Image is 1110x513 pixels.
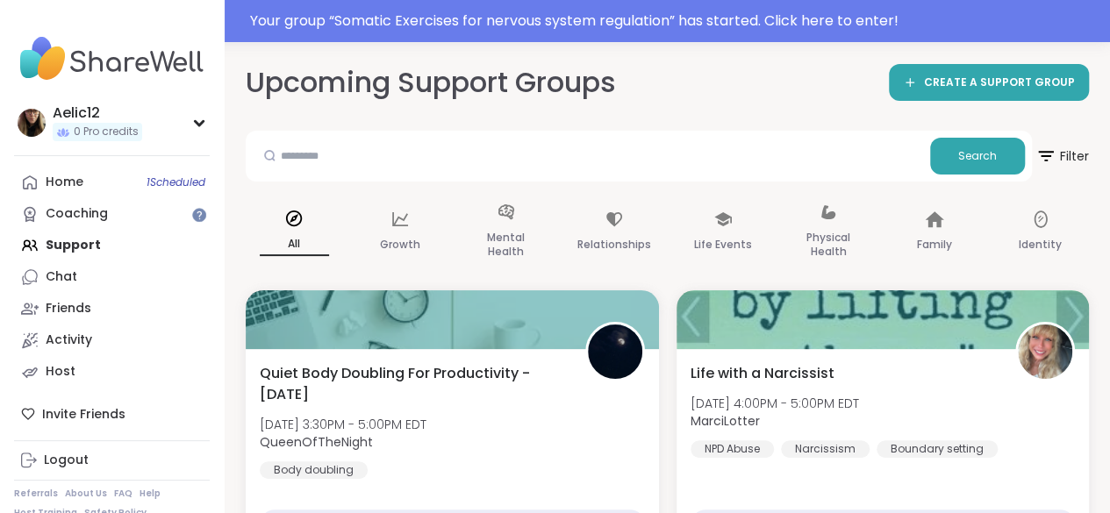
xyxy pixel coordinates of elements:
div: Home [46,174,83,191]
div: Aelic12 [53,103,142,123]
h2: Upcoming Support Groups [246,63,616,103]
button: Search [930,138,1025,175]
p: Relationships [577,234,651,255]
div: Body doubling [260,461,368,479]
b: QueenOfTheNight [260,433,373,451]
a: Friends [14,293,210,324]
p: Mental Health [471,227,541,262]
p: All [260,233,329,256]
a: FAQ [114,488,132,500]
div: Chat [46,268,77,286]
p: Identity [1019,234,1062,255]
b: MarciLotter [691,412,760,430]
iframe: Spotlight [192,208,206,222]
span: [DATE] 4:00PM - 5:00PM EDT [691,395,859,412]
a: Coaching [14,198,210,230]
button: Filter [1035,131,1089,182]
a: Chat [14,261,210,293]
div: Friends [46,300,91,317]
div: Boundary setting [877,440,998,458]
p: Family [917,234,952,255]
span: Filter [1035,135,1089,177]
a: Activity [14,324,210,356]
a: About Us [65,488,107,500]
a: CREATE A SUPPORT GROUP [889,64,1089,101]
span: [DATE] 3:30PM - 5:00PM EDT [260,416,426,433]
img: MarciLotter [1018,324,1072,379]
span: 0 Pro credits [74,125,139,139]
div: Narcissism [781,440,870,458]
a: Host [14,356,210,388]
span: Life with a Narcissist [691,363,834,384]
a: Help [140,488,161,500]
a: Home1Scheduled [14,167,210,198]
span: 1 Scheduled [147,175,205,189]
img: QueenOfTheNight [588,324,642,379]
div: Coaching [46,205,108,223]
div: NPD Abuse [691,440,774,458]
img: ShareWell Nav Logo [14,28,210,89]
span: Quiet Body Doubling For Productivity - [DATE] [260,363,566,405]
a: Referrals [14,488,58,500]
div: Activity [46,331,92,349]
div: Logout [44,452,89,469]
div: Host [46,363,75,381]
a: Logout [14,445,210,476]
div: Your group “ Somatic Exercises for nervous system regulation ” has started. Click here to enter! [250,11,1099,32]
p: Life Events [694,234,752,255]
p: Growth [380,234,420,255]
span: Search [958,148,997,164]
span: CREATE A SUPPORT GROUP [924,75,1075,90]
img: Aelic12 [18,109,46,137]
p: Physical Health [794,227,863,262]
div: Invite Friends [14,398,210,430]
